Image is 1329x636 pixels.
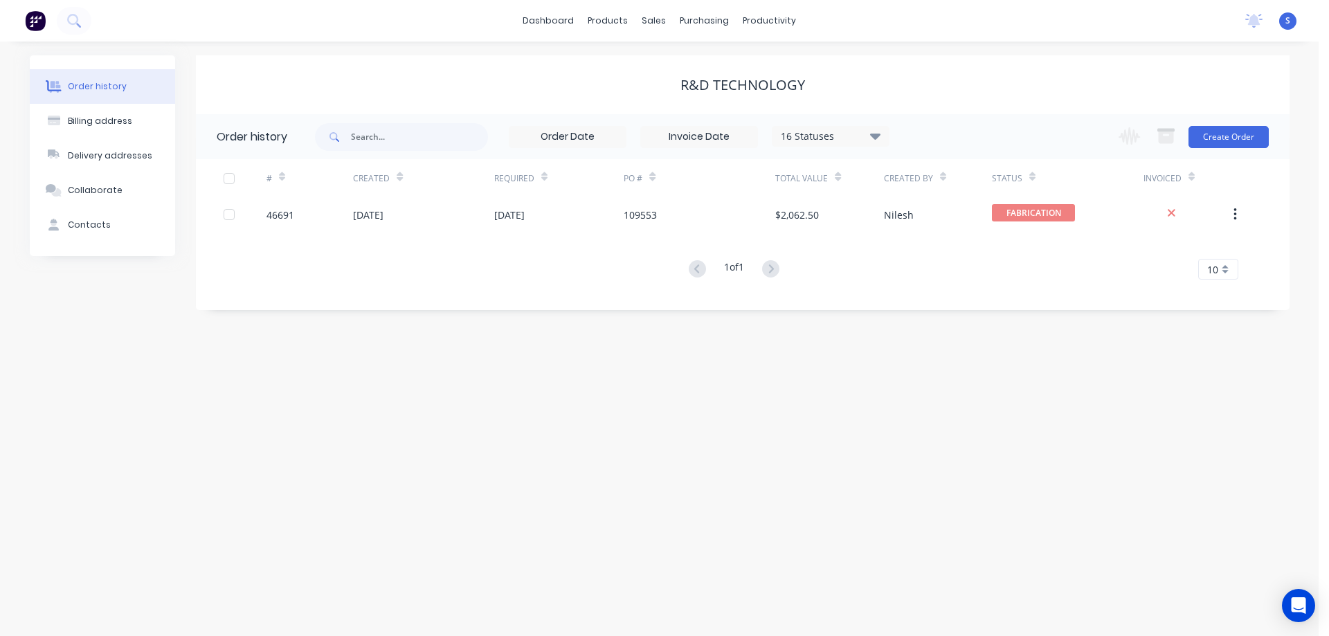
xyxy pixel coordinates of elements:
[775,172,828,185] div: Total Value
[1143,172,1182,185] div: Invoiced
[624,159,775,197] div: PO #
[217,129,287,145] div: Order history
[680,77,805,93] div: R&D TECHNOLOGY
[724,260,744,280] div: 1 of 1
[624,172,642,185] div: PO #
[30,69,175,104] button: Order history
[68,115,132,127] div: Billing address
[266,172,272,185] div: #
[351,123,488,151] input: Search...
[673,10,736,31] div: purchasing
[1188,126,1269,148] button: Create Order
[1143,159,1230,197] div: Invoiced
[581,10,635,31] div: products
[884,172,933,185] div: Created By
[624,208,657,222] div: 109553
[494,208,525,222] div: [DATE]
[1285,15,1290,27] span: S
[635,10,673,31] div: sales
[1282,589,1315,622] div: Open Intercom Messenger
[775,159,883,197] div: Total Value
[68,219,111,231] div: Contacts
[992,159,1143,197] div: Status
[68,80,127,93] div: Order history
[30,208,175,242] button: Contacts
[30,104,175,138] button: Billing address
[353,172,390,185] div: Created
[992,204,1075,221] span: FABRICATION
[641,127,757,147] input: Invoice Date
[30,138,175,173] button: Delivery addresses
[772,129,889,144] div: 16 Statuses
[494,172,534,185] div: Required
[884,159,992,197] div: Created By
[266,159,353,197] div: #
[1207,262,1218,277] span: 10
[494,159,624,197] div: Required
[516,10,581,31] a: dashboard
[353,159,494,197] div: Created
[266,208,294,222] div: 46691
[68,184,123,197] div: Collaborate
[884,208,914,222] div: Nilesh
[992,172,1022,185] div: Status
[68,149,152,162] div: Delivery addresses
[30,173,175,208] button: Collaborate
[353,208,383,222] div: [DATE]
[509,127,626,147] input: Order Date
[25,10,46,31] img: Factory
[736,10,803,31] div: productivity
[775,208,819,222] div: $2,062.50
